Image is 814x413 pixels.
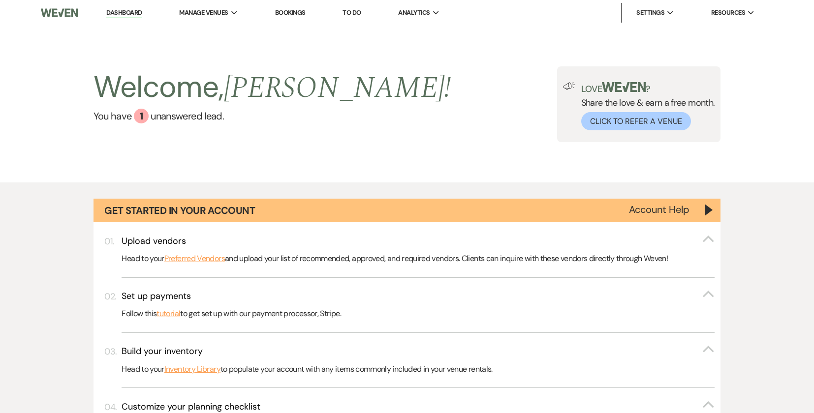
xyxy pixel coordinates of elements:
[122,235,714,247] button: Upload vendors
[106,8,142,18] a: Dashboard
[275,8,306,17] a: Bookings
[122,363,714,376] p: Head to your to populate your account with any items commonly included in your venue rentals.
[122,290,191,302] h3: Set up payments
[343,8,361,17] a: To Do
[629,205,689,214] button: Account Help
[122,252,714,265] p: Head to your and upload your list of recommended, approved, and required vendors. Clients can inq...
[711,8,745,18] span: Resources
[94,109,451,123] a: You have 1 unanswered lead.
[122,345,203,357] h3: Build your inventory
[224,65,451,111] span: [PERSON_NAME] !
[122,401,260,413] h3: Customize your planning checklist
[104,204,255,217] h1: Get Started in Your Account
[636,8,664,18] span: Settings
[164,252,225,265] a: Preferred Vendors
[581,82,715,93] p: Love ?
[398,8,430,18] span: Analytics
[122,235,186,247] h3: Upload vendors
[122,290,714,302] button: Set up payments
[134,109,149,123] div: 1
[157,307,180,320] a: tutorial
[602,82,646,92] img: weven-logo-green.svg
[179,8,228,18] span: Manage Venues
[581,112,691,130] button: Click to Refer a Venue
[41,2,78,23] img: Weven Logo
[563,82,575,90] img: loud-speaker-illustration.svg
[575,82,715,130] div: Share the love & earn a free month.
[122,307,714,320] p: Follow this to get set up with our payment processor, Stripe.
[122,401,714,413] button: Customize your planning checklist
[164,363,220,376] a: Inventory Library
[122,345,714,357] button: Build your inventory
[94,66,451,109] h2: Welcome,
